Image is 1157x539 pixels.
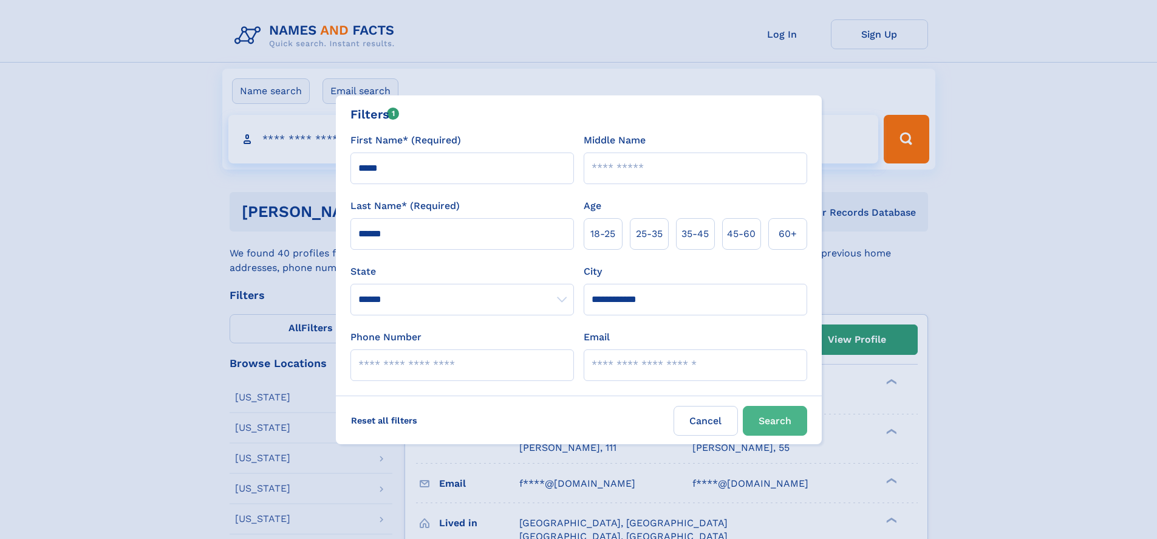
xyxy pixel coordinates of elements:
[350,264,574,279] label: State
[584,199,601,213] label: Age
[681,227,709,241] span: 35‑45
[584,330,610,345] label: Email
[674,406,738,436] label: Cancel
[350,199,460,213] label: Last Name* (Required)
[743,406,807,436] button: Search
[350,330,422,345] label: Phone Number
[636,227,663,241] span: 25‑35
[584,264,602,279] label: City
[343,406,425,435] label: Reset all filters
[350,133,461,148] label: First Name* (Required)
[350,105,400,123] div: Filters
[727,227,756,241] span: 45‑60
[590,227,615,241] span: 18‑25
[584,133,646,148] label: Middle Name
[779,227,797,241] span: 60+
